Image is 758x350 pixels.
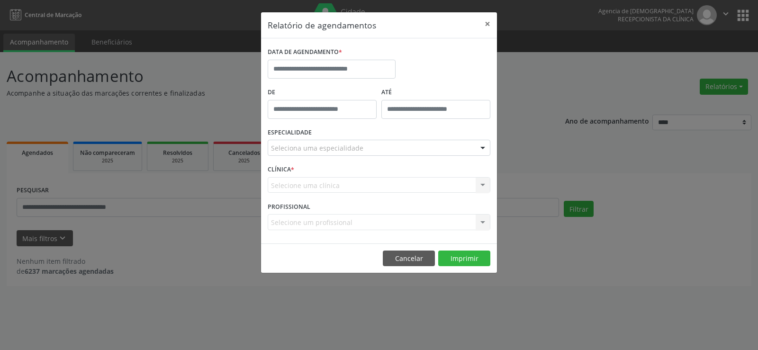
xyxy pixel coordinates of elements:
label: PROFISSIONAL [268,199,310,214]
span: Seleciona uma especialidade [271,143,363,153]
label: DATA DE AGENDAMENTO [268,45,342,60]
label: ATÉ [381,85,490,100]
button: Imprimir [438,251,490,267]
label: ESPECIALIDADE [268,126,312,140]
label: CLÍNICA [268,162,294,177]
label: De [268,85,377,100]
button: Cancelar [383,251,435,267]
h5: Relatório de agendamentos [268,19,376,31]
button: Close [478,12,497,36]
